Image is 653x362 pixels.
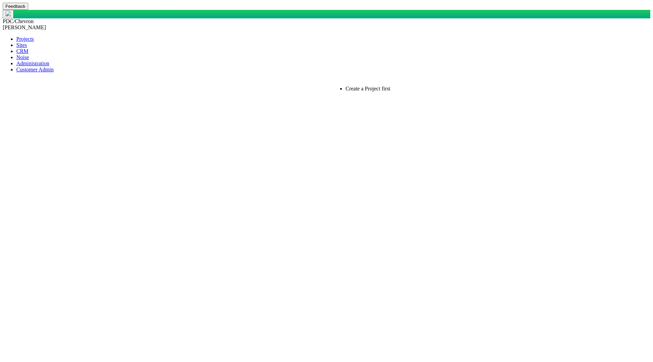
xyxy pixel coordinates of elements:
button: Feedback [3,3,28,10]
a: CRM [16,48,29,54]
li: Create a Project first [346,86,425,92]
a: Projects [16,36,34,42]
img: UrbanGroupSolutionsTheme$USG_Images$logo.png [5,11,11,16]
a: Administration [16,61,49,66]
div: [PERSON_NAME] [3,24,650,31]
a: Sites [16,42,27,48]
a: Customer Admin [16,67,54,72]
a: Noise [16,54,29,60]
span: PDC/Chevron [3,18,34,24]
span: [PERSON_NAME] [3,24,46,30]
